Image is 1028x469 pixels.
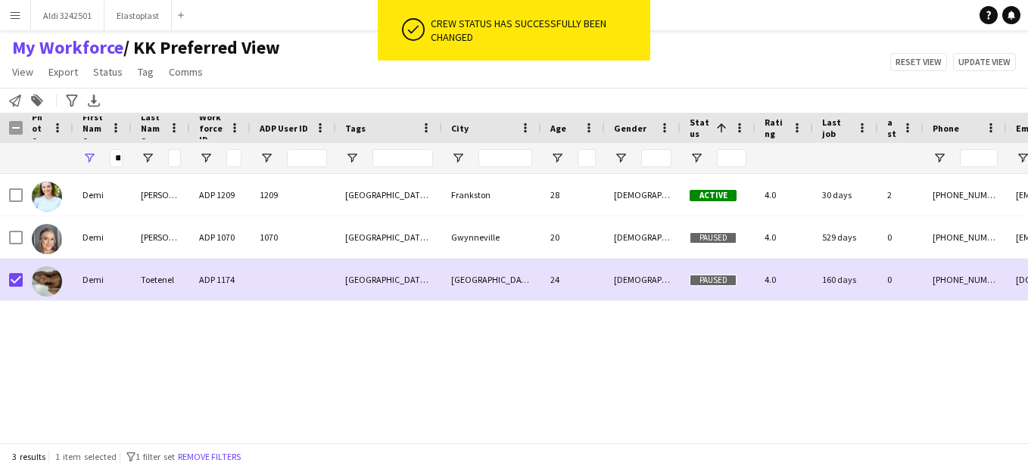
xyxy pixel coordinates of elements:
input: Age Filter Input [578,149,596,167]
input: Gender Filter Input [641,149,671,167]
button: Open Filter Menu [345,151,359,165]
span: View [12,65,33,79]
div: [PERSON_NAME] [132,174,190,216]
span: Last Name [141,111,163,145]
span: 1070 [260,231,278,243]
div: 2 [878,174,924,216]
div: [DEMOGRAPHIC_DATA] [605,174,681,216]
span: Tags [345,123,366,134]
input: Tags Filter Input [372,149,433,167]
app-action-btn: Advanced filters [63,92,81,110]
div: 0 [878,216,924,258]
span: City [451,123,469,134]
span: Last job [822,116,851,139]
input: Workforce ID Filter Input [226,149,241,167]
input: Phone Filter Input [960,149,998,167]
img: Demi Costello [32,224,62,254]
div: [GEOGRAPHIC_DATA], [GEOGRAPHIC_DATA], Ryde Response Team [336,216,442,258]
img: Demi Toetenel [32,266,62,297]
div: Gwynneville [442,216,541,258]
span: Jobs (last 90 days) [887,60,896,196]
div: ADP 1209 [190,174,251,216]
a: Status [87,62,129,82]
span: 1209 [260,189,278,200]
app-action-btn: Notify workforce [6,92,24,110]
button: Open Filter Menu [933,151,946,165]
div: Demi [73,259,132,300]
div: Demi [73,174,132,216]
app-action-btn: Add to tag [28,92,46,110]
div: [DEMOGRAPHIC_DATA] [605,216,681,258]
div: 28 [541,174,605,216]
span: Tag [138,65,154,79]
span: Rating [765,116,786,139]
span: Gender [614,123,646,134]
span: Export [48,65,78,79]
img: Demi Nicholson [32,182,62,212]
span: Age [550,123,566,134]
div: 4.0 [755,259,813,300]
div: Crew status has successfully been changed [431,17,644,44]
div: 529 days [813,216,878,258]
button: Aldi 3242501 [31,1,104,30]
span: Status [93,65,123,79]
span: Comms [169,65,203,79]
button: Remove filters [175,449,244,465]
div: [PHONE_NUMBER] [924,216,1007,258]
div: 4.0 [755,174,813,216]
button: Update view [953,53,1016,71]
div: 4.0 [755,216,813,258]
input: ADP User ID Filter Input [287,149,327,167]
span: Paused [690,275,737,286]
a: View [6,62,39,82]
div: [GEOGRAPHIC_DATA] [442,259,541,300]
span: Active [690,190,737,201]
button: Open Filter Menu [451,151,465,165]
span: KK Preferred View [123,36,280,59]
button: Open Filter Menu [614,151,628,165]
span: First Name [83,111,104,145]
input: Last Name Filter Input [168,149,181,167]
div: Frankston [442,174,541,216]
div: [PHONE_NUMBER] [924,259,1007,300]
span: Paused [690,232,737,244]
span: Workforce ID [199,111,223,145]
div: 20 [541,216,605,258]
button: Open Filter Menu [199,151,213,165]
div: Demi [73,216,132,258]
div: [GEOGRAPHIC_DATA], [GEOGRAPHIC_DATA] [336,174,442,216]
button: Open Filter Menu [690,151,703,165]
span: 1 filter set [136,451,175,462]
div: 160 days [813,259,878,300]
a: Export [42,62,84,82]
button: Open Filter Menu [550,151,564,165]
a: Comms [163,62,209,82]
div: [PERSON_NAME] [132,216,190,258]
span: Photo [32,111,46,145]
span: Status [690,116,710,139]
span: ADP User ID [260,123,308,134]
div: ADP 1070 [190,216,251,258]
div: 0 [878,259,924,300]
button: Open Filter Menu [141,151,154,165]
div: 24 [541,259,605,300]
div: ADP 1174 [190,259,251,300]
input: Status Filter Input [717,149,746,167]
span: Phone [933,123,959,134]
div: 30 days [813,174,878,216]
button: Open Filter Menu [260,151,273,165]
div: Toetenel [132,259,190,300]
div: [PHONE_NUMBER] [924,174,1007,216]
div: [DEMOGRAPHIC_DATA] [605,259,681,300]
input: First Name Filter Input [110,149,123,167]
button: Reset view [890,53,947,71]
button: Open Filter Menu [83,151,96,165]
app-action-btn: Export XLSX [85,92,103,110]
span: 1 item selected [55,451,117,462]
div: [GEOGRAPHIC_DATA], [GEOGRAPHIC_DATA] [336,259,442,300]
button: Elastoplast [104,1,172,30]
a: My Workforce [12,36,123,59]
a: Tag [132,62,160,82]
input: City Filter Input [478,149,532,167]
